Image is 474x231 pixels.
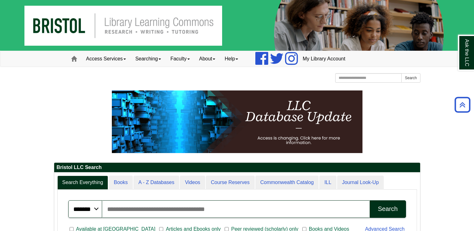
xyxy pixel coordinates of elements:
[195,51,220,67] a: About
[370,200,406,218] button: Search
[206,176,255,190] a: Course Reserves
[452,100,472,109] a: Back to Top
[337,176,384,190] a: Journal Look-Up
[298,51,350,67] a: My Library Account
[54,163,420,172] h2: Bristol LLC Search
[166,51,195,67] a: Faculty
[401,73,420,83] button: Search
[81,51,131,67] a: Access Services
[180,176,205,190] a: Videos
[255,176,319,190] a: Commonwealth Catalog
[131,51,166,67] a: Searching
[109,176,133,190] a: Books
[57,176,108,190] a: Search Everything
[319,176,336,190] a: ILL
[378,205,398,213] div: Search
[133,176,180,190] a: A - Z Databases
[112,90,362,153] img: HTML tutorial
[220,51,243,67] a: Help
